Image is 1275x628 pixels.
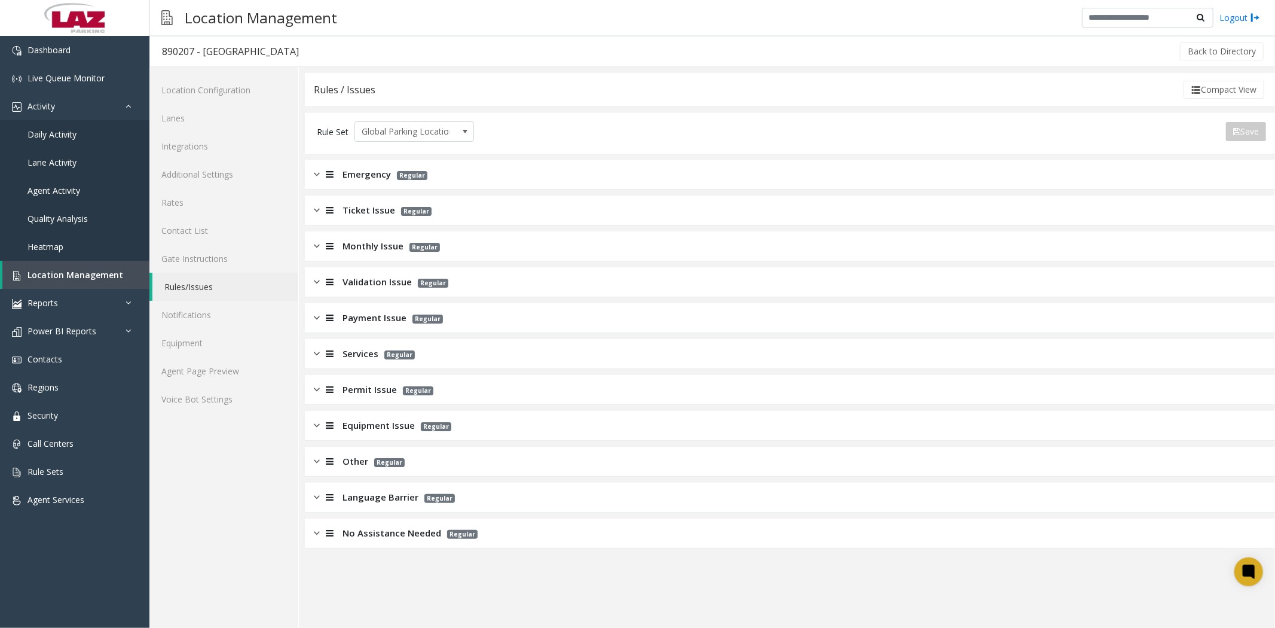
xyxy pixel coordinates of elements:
a: Lanes [149,104,298,132]
img: 'icon' [12,327,22,337]
img: 'icon' [12,440,22,449]
h3: Location Management [179,3,343,32]
span: Regular [418,279,448,288]
span: Monthly Issue [343,239,403,253]
img: 'icon' [12,46,22,56]
span: Location Management [27,269,123,281]
span: Contacts [27,353,62,365]
img: closed [314,239,320,253]
img: 'icon' [12,411,22,421]
span: Regions [27,382,59,393]
div: Rules / Issues [314,82,375,97]
a: Location Management [2,261,149,289]
span: Regular [401,207,432,216]
span: Emergency [343,167,391,181]
span: Dashboard [27,44,71,56]
span: Validation Issue [343,275,412,289]
a: Gate Instructions [149,245,298,273]
span: Equipment Issue [343,419,415,432]
img: closed [314,383,320,397]
img: 'icon' [12,299,22,309]
img: pageIcon [161,3,173,32]
span: Activity [27,100,55,112]
span: Regular [412,315,443,324]
span: Agent Activity [27,185,80,196]
span: Rule Sets [27,466,63,477]
img: 'icon' [12,383,22,393]
span: Language Barrier [343,490,418,504]
img: closed [314,167,320,181]
button: Back to Directory [1180,42,1264,60]
a: Voice Bot Settings [149,385,298,413]
span: Security [27,410,58,421]
a: Notifications [149,301,298,329]
span: Regular [447,530,478,539]
span: Call Centers [27,438,74,449]
img: logout [1250,11,1260,24]
span: Power BI Reports [27,325,96,337]
img: closed [314,490,320,504]
span: Regular [409,243,440,252]
a: Contact List [149,217,298,245]
img: closed [314,275,320,289]
span: Live Queue Monitor [27,72,105,84]
img: closed [314,526,320,540]
span: Other [343,455,368,468]
span: Quality Analysis [27,213,88,224]
a: Integrations [149,132,298,160]
img: 'icon' [12,496,22,505]
span: Permit Issue [343,383,397,397]
span: Regular [403,386,433,395]
img: closed [314,203,320,217]
span: Lane Activity [27,157,77,168]
img: closed [314,455,320,468]
a: Logout [1219,11,1260,24]
span: Regular [384,350,415,359]
span: Regular [397,171,427,180]
img: closed [314,347,320,361]
span: Heatmap [27,241,63,252]
a: Equipment [149,329,298,357]
span: Global Parking Locations [355,122,450,141]
a: Rates [149,188,298,217]
span: No Assistance Needed [343,526,441,540]
a: Rules/Issues [152,273,298,301]
img: 'icon' [12,355,22,365]
div: 890207 - [GEOGRAPHIC_DATA] [162,44,299,59]
span: Regular [374,458,405,467]
span: Regular [421,422,451,431]
img: 'icon' [12,271,22,281]
button: Save [1226,122,1266,141]
span: Ticket Issue [343,203,395,217]
span: Reports [27,297,58,309]
span: Regular [424,494,455,503]
span: Services [343,347,378,361]
span: Agent Services [27,494,84,505]
button: Compact View [1184,81,1264,99]
img: 'icon' [12,74,22,84]
a: Agent Page Preview [149,357,298,385]
span: Daily Activity [27,129,77,140]
span: Payment Issue [343,311,406,325]
img: closed [314,311,320,325]
div: Rule Set [317,121,348,142]
img: 'icon' [12,102,22,112]
img: closed [314,419,320,432]
a: Location Configuration [149,76,298,104]
a: Additional Settings [149,160,298,188]
img: 'icon' [12,468,22,477]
